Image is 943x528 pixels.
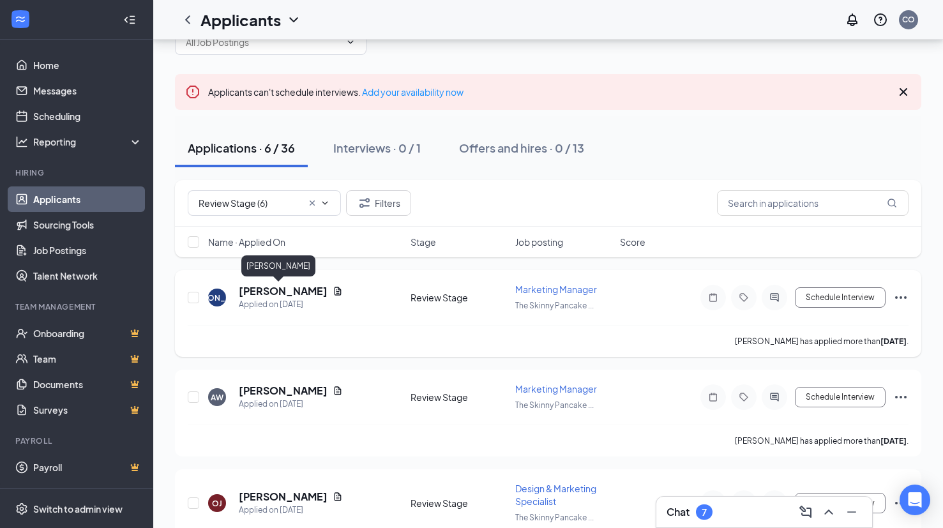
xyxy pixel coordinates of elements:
svg: Tag [736,392,751,402]
svg: MagnifyingGlass [887,198,897,208]
button: ComposeMessage [796,502,816,522]
div: Open Intercom Messenger [900,485,930,515]
svg: Tag [736,292,751,303]
div: Applied on [DATE] [239,298,343,311]
svg: Document [333,492,343,502]
a: Messages [33,78,142,103]
button: ChevronUp [819,502,839,522]
span: Name · Applied On [208,236,285,248]
span: The Skinny Pancake ... [515,513,594,522]
div: Reporting [33,135,143,148]
svg: Ellipses [893,495,909,511]
svg: Collapse [123,13,136,26]
svg: Cross [896,84,911,100]
button: Minimize [841,502,862,522]
svg: Minimize [844,504,859,520]
button: Schedule Interview [795,493,886,513]
button: Schedule Interview [795,387,886,407]
h3: Chat [667,505,690,519]
div: Interviews · 0 / 1 [333,140,421,156]
a: Scheduling [33,103,142,129]
svg: QuestionInfo [873,12,888,27]
div: [PERSON_NAME] [241,255,315,276]
div: Hiring [15,167,140,178]
span: Job posting [515,236,563,248]
svg: Ellipses [893,290,909,305]
svg: ChevronDown [320,198,330,208]
b: [DATE] [880,336,907,346]
h1: Applicants [200,9,281,31]
div: Review Stage [411,391,508,404]
div: Applied on [DATE] [239,398,343,411]
a: TeamCrown [33,346,142,372]
div: CO [902,14,915,25]
svg: ActiveChat [767,392,782,402]
h5: [PERSON_NAME] [239,384,328,398]
a: Home [33,52,142,78]
svg: Notifications [845,12,860,27]
span: The Skinny Pancake ... [515,400,594,410]
div: Applications · 6 / 36 [188,140,295,156]
a: PayrollCrown [33,455,142,480]
svg: WorkstreamLogo [14,13,27,26]
input: Search in applications [717,190,909,216]
a: Add your availability now [362,86,464,98]
div: Switch to admin view [33,502,123,515]
div: OJ [212,498,222,509]
a: SurveysCrown [33,397,142,423]
svg: ComposeMessage [798,504,813,520]
h5: [PERSON_NAME] [239,284,328,298]
div: Applied on [DATE] [239,504,343,517]
svg: ChevronDown [286,12,301,27]
span: Score [620,236,645,248]
svg: ChevronDown [345,37,356,47]
p: [PERSON_NAME] has applied more than . [735,336,909,347]
div: Review Stage [411,497,508,509]
svg: Cross [307,198,317,208]
svg: Filter [357,195,372,211]
button: Schedule Interview [795,287,886,308]
a: Applicants [33,186,142,212]
input: All Job Postings [186,35,340,49]
button: Filter Filters [346,190,411,216]
div: 7 [702,507,707,518]
svg: Error [185,84,200,100]
b: [DATE] [880,436,907,446]
span: Stage [411,236,436,248]
svg: Settings [15,502,28,515]
span: The Skinny Pancake ... [515,301,594,310]
svg: Analysis [15,135,28,148]
a: Sourcing Tools [33,212,142,238]
h5: [PERSON_NAME] [239,490,328,504]
a: OnboardingCrown [33,321,142,346]
svg: ActiveChat [767,292,782,303]
div: Team Management [15,301,140,312]
div: [PERSON_NAME] [185,292,250,303]
a: Talent Network [33,263,142,289]
div: Payroll [15,435,140,446]
span: Applicants can't schedule interviews. [208,86,464,98]
svg: Note [705,392,721,402]
a: Job Postings [33,238,142,263]
svg: ChevronLeft [180,12,195,27]
svg: Ellipses [893,389,909,405]
p: [PERSON_NAME] has applied more than . [735,435,909,446]
span: Design & Marketing Specialist [515,483,596,507]
svg: Note [705,292,721,303]
a: DocumentsCrown [33,372,142,397]
span: Marketing Manager [515,383,597,395]
div: Offers and hires · 0 / 13 [459,140,584,156]
div: Review Stage [411,291,508,304]
svg: Document [333,386,343,396]
svg: Document [333,286,343,296]
svg: ChevronUp [821,504,836,520]
div: AW [211,392,223,403]
span: Marketing Manager [515,283,597,295]
input: All Stages [199,196,302,210]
